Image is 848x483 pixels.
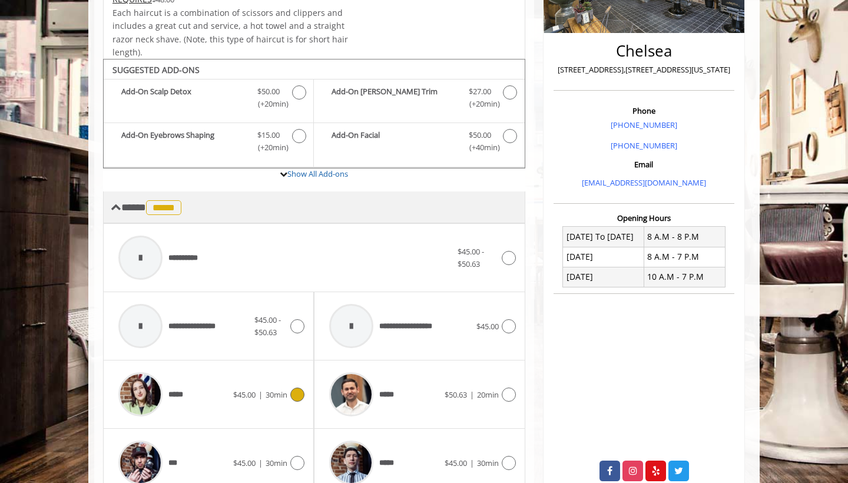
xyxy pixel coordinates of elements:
p: [STREET_ADDRESS],[STREET_ADDRESS][US_STATE] [556,64,731,76]
span: | [259,389,263,400]
h3: Opening Hours [554,214,734,222]
span: $45.00 [445,458,467,468]
a: [PHONE_NUMBER] [611,140,677,151]
span: | [259,458,263,468]
td: [DATE] To [DATE] [563,227,644,247]
a: Show All Add-ons [287,168,348,179]
span: $45.00 [233,458,256,468]
b: SUGGESTED ADD-ONS [112,64,200,75]
span: $45.00 - $50.63 [254,315,281,338]
a: [PHONE_NUMBER] [611,120,677,130]
span: | [470,458,474,468]
h2: Chelsea [556,42,731,59]
a: [EMAIL_ADDRESS][DOMAIN_NAME] [582,177,706,188]
span: $45.00 [476,321,499,332]
span: $50.63 [445,389,467,400]
span: 30min [477,458,499,468]
td: 10 A.M - 7 P.M [644,267,725,287]
h3: Email [556,160,731,168]
span: 20min [477,389,499,400]
span: 30min [266,458,287,468]
span: $45.00 - $50.63 [458,246,484,269]
div: The Made Man Haircut Add-onS [103,59,525,168]
span: | [470,389,474,400]
td: [DATE] [563,267,644,287]
span: 30min [266,389,287,400]
td: [DATE] [563,247,644,267]
span: $45.00 [233,389,256,400]
td: 8 A.M - 7 P.M [644,247,725,267]
td: 8 A.M - 8 P.M [644,227,725,247]
h3: Phone [556,107,731,115]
